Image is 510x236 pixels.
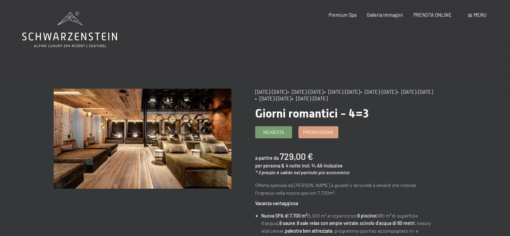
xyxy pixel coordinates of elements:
span: • [DATE]-[DATE] [287,89,323,95]
strong: palestra ben attrezzata [285,228,332,234]
span: • [DATE]-[DATE] [397,89,433,95]
a: Galleria immagini [367,12,403,18]
span: Giorni romantici - 4=3 [255,106,369,120]
strong: Nuova SPA di 7.700 m² [261,213,307,219]
span: 4 notte [286,163,301,169]
strong: 6 piscine [357,213,376,219]
b: 729,00 € [280,151,313,161]
span: Prenotazione [303,129,334,135]
span: [DATE]-[DATE] [255,89,287,95]
img: Giorni romantici - 4=3 [54,89,231,189]
span: per persona & [255,163,285,169]
a: Premium Spa [329,12,356,18]
span: • [DATE]-[DATE] [360,89,396,95]
strong: 8 saune [279,220,295,226]
span: a partire da [255,155,279,161]
span: Menu [474,12,487,18]
a: Prenotazione [299,127,338,138]
span: incl. ¾ All-Inclusive [302,163,343,169]
p: Offerta speciale da [PERSON_NAME] a giovedì o da lunedì a venerdì che intende l'ingresso nella no... [255,182,433,197]
a: Richiesta [256,127,292,138]
span: • [DATE]-[DATE] [255,96,291,101]
span: Richiesta [263,129,284,135]
strong: Vacanza vantaggiosa [255,200,298,206]
strong: scivolo d'acqua di 60 metri [360,220,415,226]
a: PRENOTA ONLINE [413,12,452,18]
span: • [DATE]-[DATE] [324,89,360,95]
em: * il prezzo è valido nel periodo più economico [255,170,349,175]
span: • [DATE]-[DATE] [292,96,328,101]
strong: 8 sale relax con ampie vetrate [297,220,358,226]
